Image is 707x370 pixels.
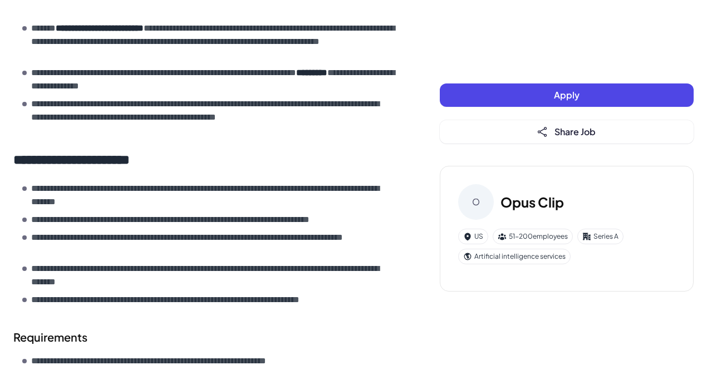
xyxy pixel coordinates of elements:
h3: Opus Clip [500,192,564,212]
span: Share Job [554,126,596,137]
div: Series A [577,229,623,244]
div: US [458,229,488,244]
div: Artificial intelligence services [458,249,571,264]
span: Apply [554,89,580,101]
h2: Requirements [13,329,395,346]
button: Apply [440,83,694,107]
div: O [458,184,494,220]
button: Share Job [440,120,694,144]
div: 51-200 employees [493,229,573,244]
